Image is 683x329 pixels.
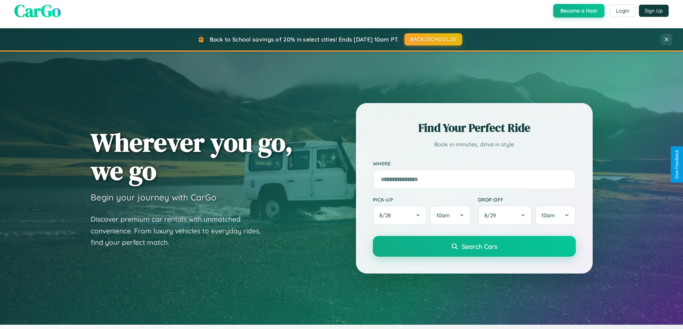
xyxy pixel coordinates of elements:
h3: Begin your journey with CarGo [91,192,217,203]
span: 8 / 28 [379,212,394,219]
p: Book in minutes, drive in style [373,139,576,150]
h1: Wherever you go, we go [91,128,293,185]
p: Discover premium car rentals with unmatched convenience. From luxury vehicles to everyday rides, ... [91,213,270,248]
button: 10am [430,205,470,225]
div: Give Feedback [674,150,679,179]
button: Search Cars [373,236,576,257]
label: Pick-up [373,197,471,203]
span: 8 / 29 [484,212,499,219]
span: 10am [541,212,555,219]
button: BACK2SCHOOL20 [404,33,462,45]
span: Search Cars [462,242,497,250]
button: Sign Up [639,5,669,17]
span: 10am [436,212,450,219]
button: 8/28 [373,205,427,225]
label: Where [373,160,576,166]
label: Drop-off [478,197,576,203]
button: Login [610,4,635,17]
button: 8/29 [478,205,532,225]
button: 10am [535,205,575,225]
button: Become a Host [553,4,604,18]
h2: Find Your Perfect Ride [373,120,576,136]
span: Back to School savings of 20% in select cities! Ends [DATE] 10am PT. [210,36,399,43]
